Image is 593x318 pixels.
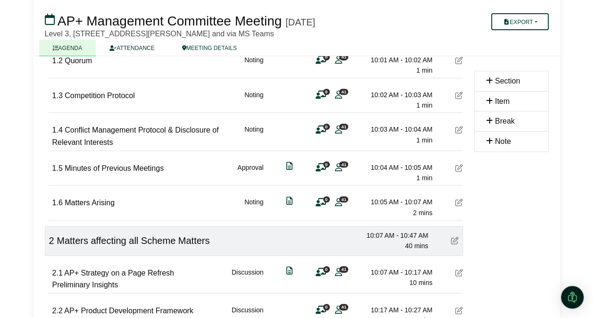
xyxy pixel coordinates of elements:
span: 41 [339,89,348,95]
div: Approval [237,162,263,184]
span: AP+ Management Committee Meeting [58,14,282,28]
span: Item [495,97,509,105]
div: 10:07 AM - 10:17 AM [367,267,433,277]
span: Break [495,117,515,125]
div: Noting [244,124,263,148]
div: Discussion [232,267,264,291]
div: 10:07 AM - 10:47 AM [362,230,428,241]
span: 1 min [416,67,432,74]
div: [DATE] [285,17,315,28]
span: Note [495,137,511,145]
span: 0 [323,266,330,272]
span: Quorum [65,57,92,65]
div: Noting [244,55,263,76]
span: 2 [49,235,54,246]
span: 41 [339,161,348,167]
span: 0 [323,124,330,130]
span: 41 [339,54,348,60]
span: Conflict Management Protocol & Disclosure of Relevant Interests [52,126,219,146]
span: 1 min [416,136,432,144]
span: Matters affecting all Scheme Matters [57,235,209,246]
div: Noting [244,197,263,218]
div: 10:04 AM - 10:05 AM [367,162,433,173]
span: 0 [323,89,330,95]
div: 10:05 AM - 10:07 AM [367,197,433,207]
a: AGENDA [39,40,96,56]
div: 10:03 AM - 10:04 AM [367,124,433,134]
span: 0 [323,196,330,202]
span: 1.5 [52,164,63,172]
span: 1.6 [52,199,63,207]
span: 2.2 [52,307,63,315]
div: 10:01 AM - 10:02 AM [367,55,433,65]
span: 41 [339,304,348,310]
span: 2 mins [413,209,432,217]
span: 41 [339,196,348,202]
span: AP+ Strategy on a Page Refresh Preliminary Insights [52,269,174,289]
span: 2.1 [52,269,63,277]
span: 1.4 [52,126,63,134]
span: 0 [323,54,330,60]
span: 0 [323,304,330,310]
span: 41 [339,266,348,272]
span: 40 mins [405,242,428,250]
div: 10:02 AM - 10:03 AM [367,90,433,100]
span: 41 [339,124,348,130]
div: 10:17 AM - 10:27 AM [367,305,433,315]
button: Export [491,13,548,30]
a: ATTENDANCE [96,40,168,56]
span: 0 [323,161,330,167]
a: MEETING DETAILS [168,40,251,56]
span: Minutes of Previous Meetings [65,164,164,172]
span: 1 min [416,174,432,182]
span: 10 mins [409,279,432,286]
div: Open Intercom Messenger [561,286,584,309]
span: 1 min [416,101,432,109]
span: Level 3, [STREET_ADDRESS][PERSON_NAME] and via MS Teams [45,30,274,38]
span: Matters Arising [65,199,115,207]
span: 1.3 [52,92,63,100]
span: Competition Protocol [65,92,135,100]
span: Section [495,77,520,85]
span: 1.2 [52,57,63,65]
div: Noting [244,90,263,111]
